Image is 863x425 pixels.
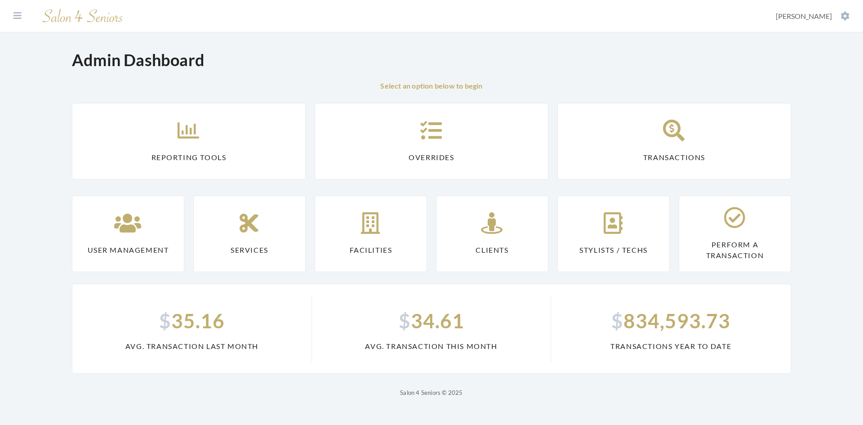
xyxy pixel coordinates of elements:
p: Select an option below to begin [72,81,791,91]
a: Overrides [315,103,548,179]
button: [PERSON_NAME] [773,11,852,21]
span: Transactions Year To Date [562,341,780,352]
span: Avg. Transaction This Month [323,341,540,352]
span: [PERSON_NAME] [776,12,832,20]
h1: Admin Dashboard [72,50,205,70]
a: Services [193,196,306,272]
a: Facilities [315,196,427,272]
a: Stylists / Techs [557,196,670,272]
span: 834,593.73 [562,306,780,336]
span: 34.61 [323,306,540,336]
span: 35.16 [83,306,301,336]
a: Perform a Transaction [679,196,791,272]
a: Transactions [557,103,791,179]
a: Reporting Tools [72,103,306,179]
a: User Management [72,196,184,272]
span: Avg. Transaction Last Month [83,341,301,352]
a: Clients [436,196,548,272]
p: Salon 4 Seniors © 2025 [72,387,791,398]
img: Salon 4 Seniors [38,5,128,27]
